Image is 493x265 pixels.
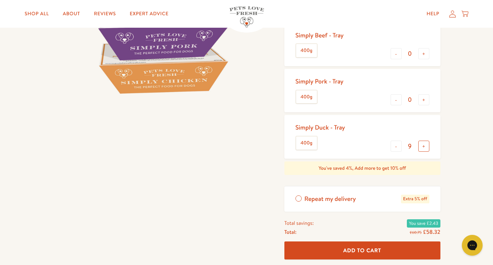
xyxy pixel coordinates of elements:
[284,228,296,237] span: Total:
[391,94,402,105] button: -
[296,44,317,57] label: 400g
[401,195,429,203] span: Extra 5% off
[295,31,344,39] div: Simply Beef - Tray
[89,7,121,21] a: Reviews
[295,77,344,85] div: Simply Pork - Tray
[423,228,440,236] span: £58.32
[296,90,317,104] label: 400g
[343,247,381,254] span: Add To Cart
[458,232,486,258] iframe: Gorgias live chat messenger
[296,136,317,150] label: 400g
[57,7,85,21] a: About
[19,7,54,21] a: Shop All
[284,161,440,175] div: You've saved 4%, Add more to get 10% off
[421,7,445,21] a: Help
[391,48,402,59] button: -
[229,6,264,27] img: Pets Love Fresh
[418,141,429,152] button: +
[284,219,314,228] span: Total savings:
[391,141,402,152] button: -
[304,195,356,203] span: Repeat my delivery
[295,123,345,131] div: Simply Duck - Tray
[124,7,174,21] a: Expert Advice
[410,230,421,235] s: £60.75
[407,219,440,228] span: You save £2.43
[418,94,429,105] button: +
[284,241,440,260] button: Add To Cart
[418,48,429,59] button: +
